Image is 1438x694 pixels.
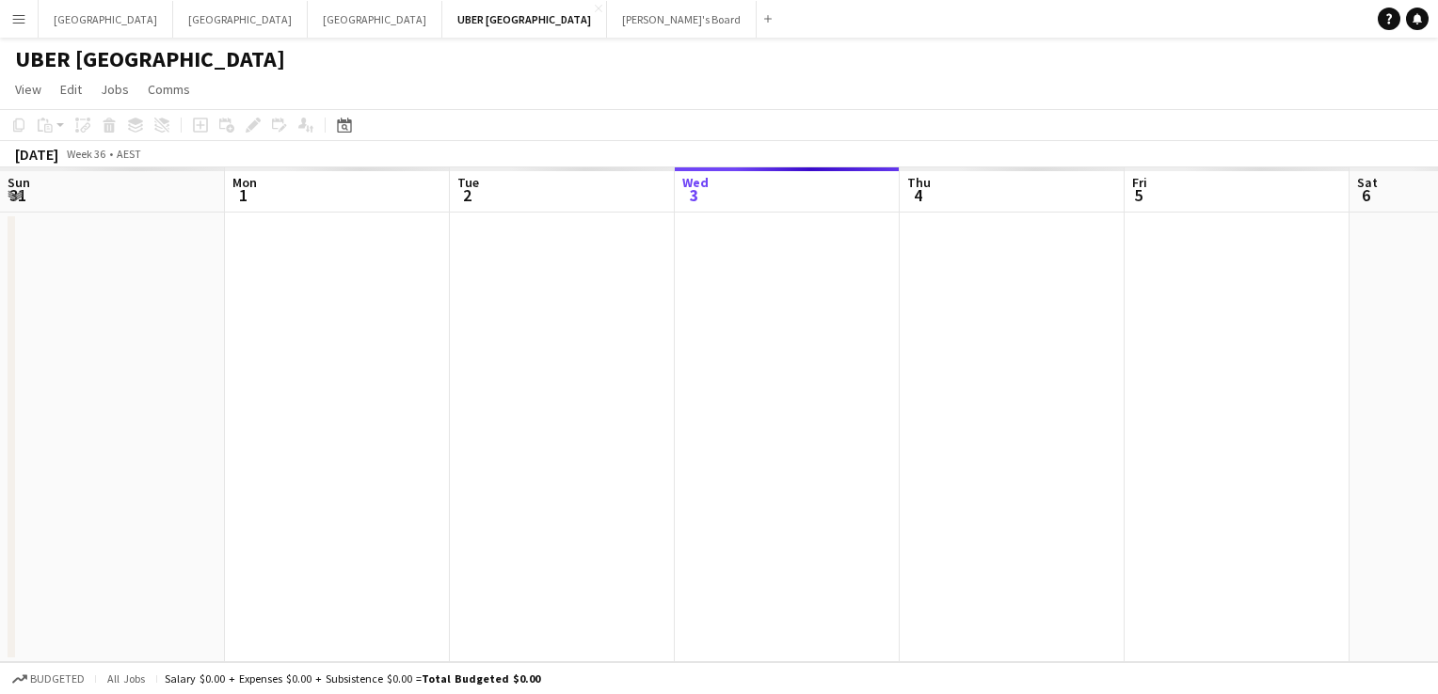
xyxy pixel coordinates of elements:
div: Salary $0.00 + Expenses $0.00 + Subsistence $0.00 = [165,671,540,686]
button: Budgeted [9,669,88,689]
span: All jobs [104,671,149,686]
span: Jobs [101,81,129,98]
span: Week 36 [62,147,109,161]
span: Budgeted [30,672,85,686]
span: 4 [904,184,931,206]
span: Wed [682,174,709,191]
span: 2 [455,184,479,206]
button: [GEOGRAPHIC_DATA] [173,1,308,38]
button: UBER [GEOGRAPHIC_DATA] [442,1,607,38]
span: Edit [60,81,82,98]
span: Sat [1357,174,1378,191]
div: AEST [117,147,141,161]
span: 1 [230,184,257,206]
button: [PERSON_NAME]'s Board [607,1,757,38]
span: 31 [5,184,30,206]
a: Edit [53,77,89,102]
span: 6 [1354,184,1378,206]
span: View [15,81,41,98]
span: 3 [679,184,709,206]
h1: UBER [GEOGRAPHIC_DATA] [15,45,285,73]
button: [GEOGRAPHIC_DATA] [39,1,173,38]
span: Mon [232,174,257,191]
span: Total Budgeted $0.00 [422,671,540,686]
a: View [8,77,49,102]
button: [GEOGRAPHIC_DATA] [308,1,442,38]
span: Comms [148,81,190,98]
span: Tue [457,174,479,191]
span: Thu [907,174,931,191]
span: 5 [1129,184,1147,206]
a: Jobs [93,77,136,102]
a: Comms [140,77,198,102]
div: [DATE] [15,145,58,164]
span: Fri [1132,174,1147,191]
span: Sun [8,174,30,191]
